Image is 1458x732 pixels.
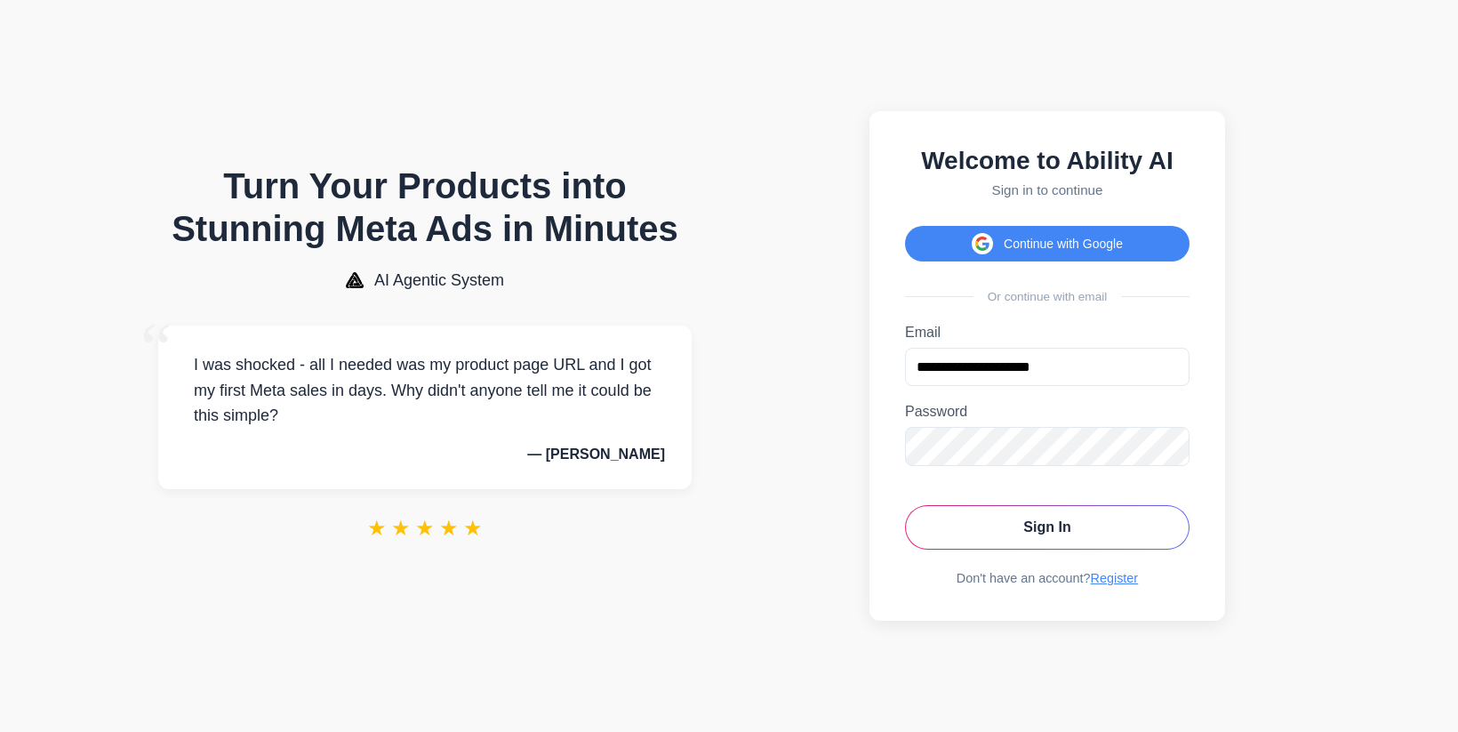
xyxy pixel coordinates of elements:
[1091,571,1139,585] a: Register
[463,516,483,541] span: ★
[415,516,435,541] span: ★
[391,516,411,541] span: ★
[905,226,1190,261] button: Continue with Google
[158,165,692,250] h1: Turn Your Products into Stunning Meta Ads in Minutes
[140,308,172,389] span: “
[905,571,1190,585] div: Don't have an account?
[374,271,504,290] span: AI Agentic System
[905,147,1190,175] h2: Welcome to Ability AI
[185,352,665,429] p: I was shocked - all I needed was my product page URL and I got my first Meta sales in days. Why d...
[905,325,1190,341] label: Email
[346,272,364,288] img: AI Agentic System Logo
[905,404,1190,420] label: Password
[905,182,1190,197] p: Sign in to continue
[905,290,1190,303] div: Or continue with email
[439,516,459,541] span: ★
[905,505,1190,550] button: Sign In
[185,446,665,463] p: — [PERSON_NAME]
[367,516,387,541] span: ★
